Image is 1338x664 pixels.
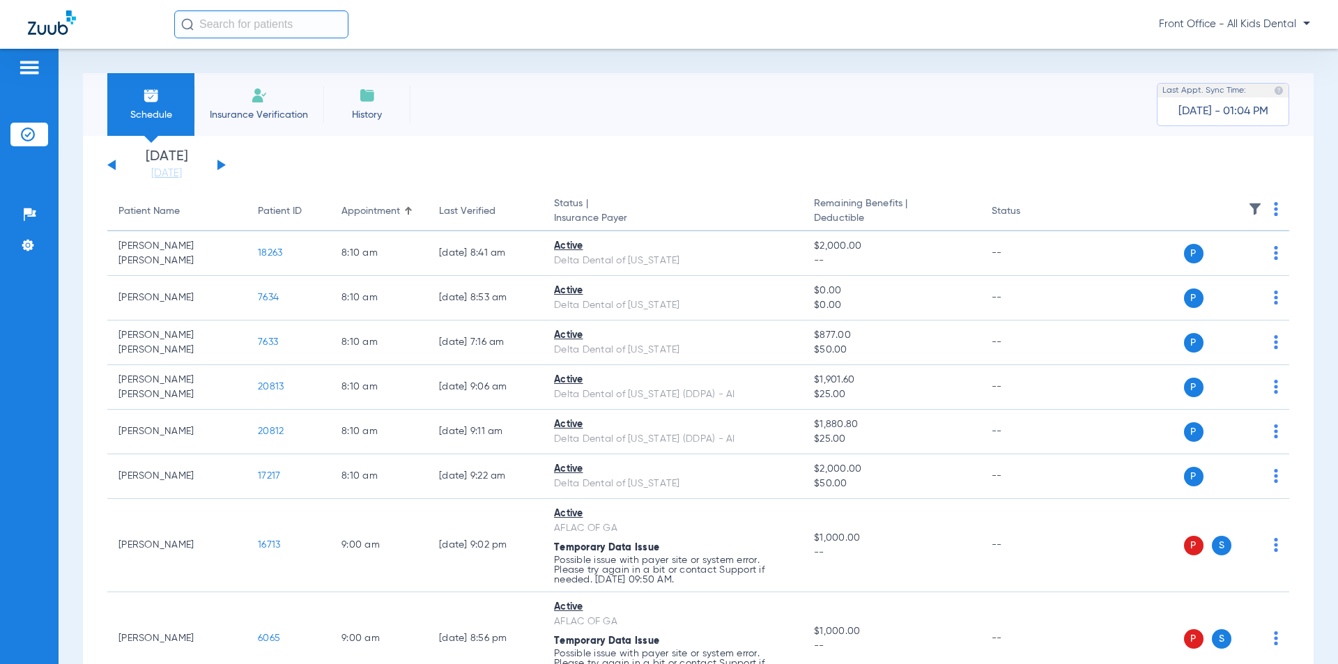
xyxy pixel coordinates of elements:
[814,387,969,402] span: $25.00
[554,343,792,357] div: Delta Dental of [US_STATE]
[1274,380,1278,394] img: group-dot-blue.svg
[341,204,417,219] div: Appointment
[554,373,792,387] div: Active
[330,365,428,410] td: 8:10 AM
[814,432,969,447] span: $25.00
[803,192,980,231] th: Remaining Benefits |
[258,248,282,258] span: 18263
[554,298,792,313] div: Delta Dental of [US_STATE]
[428,276,543,321] td: [DATE] 8:53 AM
[814,531,969,546] span: $1,000.00
[107,365,247,410] td: [PERSON_NAME] [PERSON_NAME]
[107,499,247,592] td: [PERSON_NAME]
[18,59,40,76] img: hamburger-icon
[107,454,247,499] td: [PERSON_NAME]
[428,365,543,410] td: [DATE] 9:06 AM
[1274,538,1278,552] img: group-dot-blue.svg
[981,192,1075,231] th: Status
[258,471,280,481] span: 17217
[1184,467,1204,486] span: P
[554,239,792,254] div: Active
[1159,17,1310,31] span: Front Office - All Kids Dental
[554,284,792,298] div: Active
[28,10,76,35] img: Zuub Logo
[554,417,792,432] div: Active
[1184,422,1204,442] span: P
[330,321,428,365] td: 8:10 AM
[258,540,280,550] span: 16713
[814,462,969,477] span: $2,000.00
[814,211,969,226] span: Deductible
[258,426,284,436] span: 20812
[125,167,208,180] a: [DATE]
[1274,424,1278,438] img: group-dot-blue.svg
[554,432,792,447] div: Delta Dental of [US_STATE] (DDPA) - AI
[1162,84,1246,98] span: Last Appt. Sync Time:
[814,546,969,560] span: --
[1268,597,1338,664] iframe: Chat Widget
[814,254,969,268] span: --
[205,108,313,122] span: Insurance Verification
[118,108,184,122] span: Schedule
[428,454,543,499] td: [DATE] 9:22 AM
[107,410,247,454] td: [PERSON_NAME]
[554,615,792,629] div: AFLAC OF GA
[554,328,792,343] div: Active
[1178,105,1268,118] span: [DATE] - 01:04 PM
[554,387,792,402] div: Delta Dental of [US_STATE] (DDPA) - AI
[1274,469,1278,483] img: group-dot-blue.svg
[334,108,400,122] span: History
[814,328,969,343] span: $877.00
[554,600,792,615] div: Active
[1274,291,1278,304] img: group-dot-blue.svg
[554,462,792,477] div: Active
[554,555,792,585] p: Possible issue with payer site or system error. Please try again in a bit or contact Support if n...
[251,87,268,104] img: Manual Insurance Verification
[143,87,160,104] img: Schedule
[1184,244,1204,263] span: P
[107,321,247,365] td: [PERSON_NAME] [PERSON_NAME]
[1248,202,1262,216] img: filter.svg
[1212,536,1231,555] span: S
[1274,335,1278,349] img: group-dot-blue.svg
[814,373,969,387] span: $1,901.60
[341,204,400,219] div: Appointment
[814,284,969,298] span: $0.00
[428,321,543,365] td: [DATE] 7:16 AM
[981,410,1075,454] td: --
[118,204,236,219] div: Patient Name
[181,18,194,31] img: Search Icon
[330,231,428,276] td: 8:10 AM
[814,343,969,357] span: $50.00
[1274,86,1284,95] img: last sync help info
[554,254,792,268] div: Delta Dental of [US_STATE]
[814,639,969,654] span: --
[814,477,969,491] span: $50.00
[981,365,1075,410] td: --
[554,211,792,226] span: Insurance Payer
[1184,333,1204,353] span: P
[554,521,792,536] div: AFLAC OF GA
[330,276,428,321] td: 8:10 AM
[981,499,1075,592] td: --
[543,192,803,231] th: Status |
[981,454,1075,499] td: --
[981,231,1075,276] td: --
[439,204,532,219] div: Last Verified
[1274,246,1278,260] img: group-dot-blue.svg
[439,204,495,219] div: Last Verified
[125,150,208,180] li: [DATE]
[107,231,247,276] td: [PERSON_NAME] [PERSON_NAME]
[981,321,1075,365] td: --
[330,454,428,499] td: 8:10 AM
[258,633,280,643] span: 6065
[428,231,543,276] td: [DATE] 8:41 AM
[330,499,428,592] td: 9:00 AM
[1184,629,1204,649] span: P
[107,276,247,321] td: [PERSON_NAME]
[814,298,969,313] span: $0.00
[174,10,348,38] input: Search for patients
[554,477,792,491] div: Delta Dental of [US_STATE]
[330,410,428,454] td: 8:10 AM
